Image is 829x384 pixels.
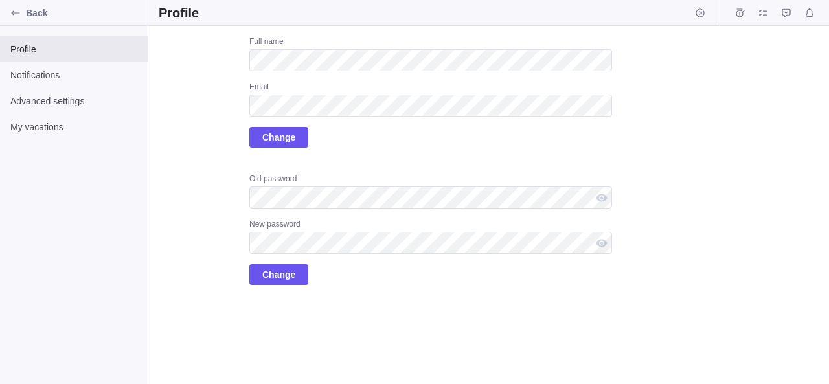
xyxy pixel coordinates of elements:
[26,6,142,19] span: Back
[754,4,772,22] span: My assignments
[249,232,612,254] input: New password
[777,4,795,22] span: Approval requests
[249,49,612,71] input: Full name
[731,4,749,22] span: Time logs
[249,174,612,186] div: Old password
[249,36,612,49] div: Full name
[249,82,612,95] div: Email
[249,264,308,285] span: Change
[10,69,137,82] span: Notifications
[262,267,295,282] span: Change
[691,4,709,22] span: Start timer
[10,95,137,107] span: Advanced settings
[249,95,612,117] input: Email
[159,4,199,22] h2: Profile
[249,186,612,209] input: Old password
[801,4,819,22] span: Notifications
[10,120,137,133] span: My vacations
[249,127,308,148] span: Change
[249,219,612,232] div: New password
[777,10,795,20] a: Approval requests
[10,43,137,56] span: Profile
[262,130,295,145] span: Change
[754,10,772,20] a: My assignments
[731,10,749,20] a: Time logs
[801,10,819,20] a: Notifications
